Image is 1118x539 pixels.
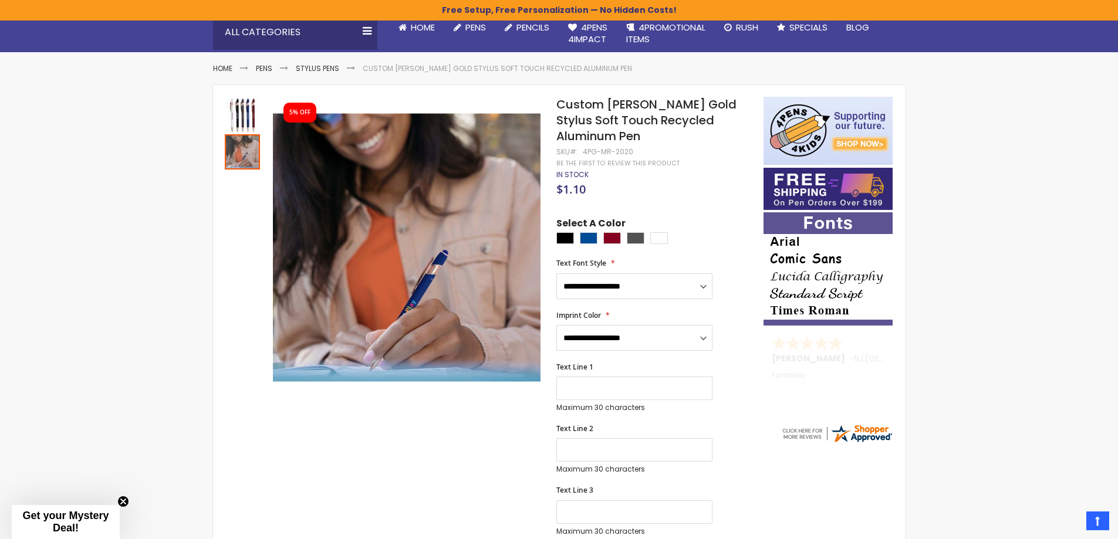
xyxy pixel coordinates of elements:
div: 5% OFF [289,109,310,117]
span: 4Pens 4impact [568,21,607,45]
a: Pencils [495,15,559,40]
span: Imprint Color [556,310,601,320]
div: Black [556,232,574,244]
p: Maximum 30 characters [556,403,712,412]
span: $1.10 [556,181,586,197]
iframe: Google Customer Reviews [1021,507,1118,539]
a: Be the first to review this product [556,159,680,168]
div: All Categories [213,15,377,50]
span: Text Line 2 [556,423,593,433]
a: Rush [715,15,768,40]
a: Home [213,63,232,73]
img: Custom Lexi Rose Gold Stylus Soft Touch Recycled Aluminum Pen [225,98,260,133]
span: Select A Color [556,217,626,233]
span: [PERSON_NAME] [772,352,849,364]
span: 4PROMOTIONAL ITEMS [626,21,705,45]
span: Get your Mystery Deal! [22,510,109,534]
a: Stylus Pens [296,63,339,73]
span: Pens [465,21,486,33]
span: Custom [PERSON_NAME] Gold Stylus Soft Touch Recycled Aluminum Pen [556,96,737,144]
div: Custom Lexi Rose Gold Stylus Soft Touch Recycled Aluminum Pen [225,133,260,170]
button: Close teaser [117,496,129,507]
img: Free shipping on orders over $199 [764,168,893,210]
span: - , [849,352,951,364]
span: In stock [556,170,589,179]
div: Gunmetal [627,232,644,244]
img: 4pens.com widget logo [781,423,893,444]
div: Custom Lexi Rose Gold Stylus Soft Touch Recycled Aluminum Pen [225,97,261,133]
span: Home [411,21,435,33]
a: Home [389,15,444,40]
p: Maximum 30 characters [556,527,712,536]
div: Dark Blue [580,232,597,244]
div: Get your Mystery Deal!Close teaser [12,505,120,539]
span: NJ [854,352,863,364]
div: Availability [556,170,589,179]
img: Custom Lexi Rose Gold Stylus Soft Touch Recycled Aluminum Pen [273,114,541,382]
span: Text Line 1 [556,362,593,372]
span: Pencils [516,21,549,33]
div: White [650,232,668,244]
a: 4pens.com certificate URL [781,436,893,446]
a: Blog [837,15,879,40]
a: 4PROMOTIONALITEMS [617,15,715,53]
a: Pens [256,63,272,73]
span: Text Font Style [556,258,606,268]
strong: SKU [556,147,578,157]
span: [GEOGRAPHIC_DATA] [865,352,951,364]
span: Rush [736,21,758,33]
div: 4PG-MR-2020 [583,147,633,157]
span: Specials [789,21,827,33]
img: font-personalization-examples [764,212,893,326]
a: 4Pens4impact [559,15,617,53]
span: Text Line 3 [556,485,593,495]
li: Custom [PERSON_NAME] Gold Stylus Soft Touch Recycled Aluminum Pen [363,64,632,73]
span: Blog [846,21,869,33]
div: Fantastic [772,371,886,396]
a: Specials [768,15,837,40]
a: Pens [444,15,495,40]
div: Burgundy [603,232,621,244]
p: Maximum 30 characters [556,465,712,474]
img: 4pens 4 kids [764,97,893,165]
